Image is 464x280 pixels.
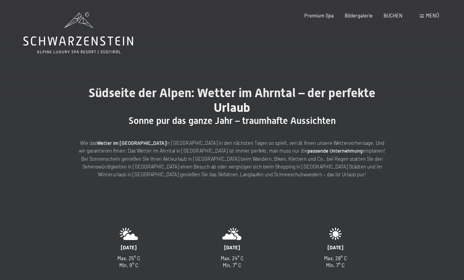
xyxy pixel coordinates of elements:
span: Menü [426,12,439,19]
a: Bildergalerie [345,12,373,19]
a: BUCHEN [384,12,403,19]
p: Wie das in [GEOGRAPHIC_DATA] in den nächsten Tagen so spielt, verrät Ihnen unsere Wettervorhersag... [77,139,387,179]
span: Max. 25° C [117,255,140,261]
strong: passende Unternehmung [307,148,363,154]
span: Max. 24° C [221,255,244,261]
span: Sonne pur das ganze Jahr – traumhafte Aussichten [129,115,336,126]
span: [DATE] [121,244,136,250]
strong: Wetter im [GEOGRAPHIC_DATA] [97,140,166,146]
span: [DATE] [224,244,240,250]
span: Südseite der Alpen: Wetter im Ahrntal – der perfekte Urlaub [89,85,375,115]
span: Min. 9° C [119,262,138,268]
a: Premium Spa [304,12,334,19]
span: Max. 28° C [324,255,347,261]
span: Min. 7° C [326,262,345,268]
span: [DATE] [328,244,343,250]
span: Min. 7° C [223,262,241,268]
